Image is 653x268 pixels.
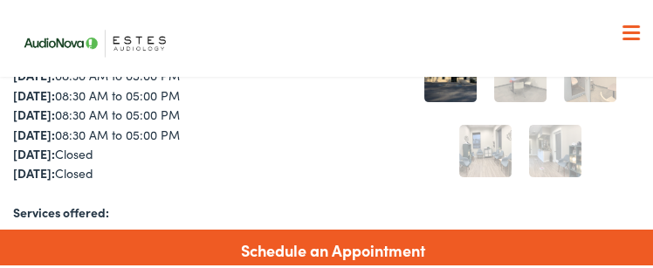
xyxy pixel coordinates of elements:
[529,122,581,175] a: 5
[26,70,653,124] a: What We Offer
[13,84,55,101] strong: [DATE]:
[13,103,55,120] strong: [DATE]:
[13,142,55,160] strong: [DATE]:
[13,161,55,179] strong: [DATE]:
[13,201,109,218] strong: Services offered:
[459,122,512,175] a: 4
[13,123,55,141] strong: [DATE]:
[13,44,333,181] div: 08:30 AM to 05:00 PM 08:30 AM to 05:00 PM 08:30 AM to 05:00 PM 08:30 AM to 05:00 PM 08:30 AM to 0...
